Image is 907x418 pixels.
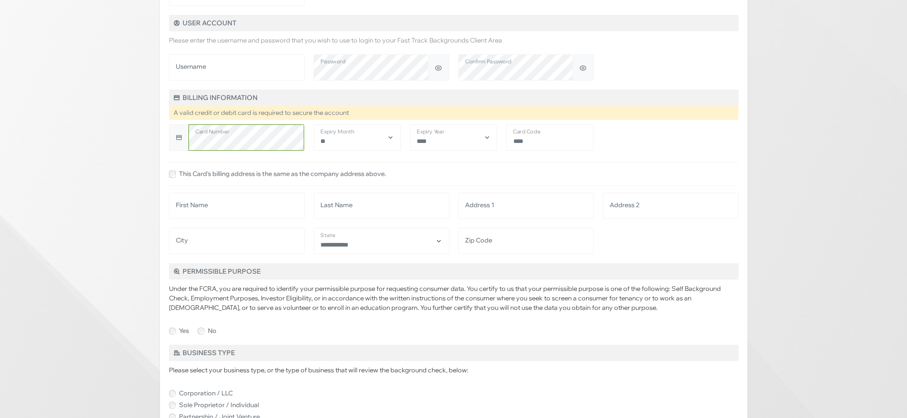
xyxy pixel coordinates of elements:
p: Please enter the username and password that you wish to use to login to your Fast Track Backgroun... [169,36,738,45]
div: A valid credit or debit card is required to secure the account [169,106,738,120]
label: No [208,326,216,336]
h5: Permissible Purpose [169,263,738,280]
select: State [314,228,449,254]
h5: Business Type [169,345,738,361]
label: Corporation / LLC [179,389,233,398]
label: Yes [179,326,189,336]
span: Please select your business type, or the type of business that will review the background check, ... [169,366,468,374]
span: Under the FCRA, you are required to identify your permissible purpose for requesting consumer dat... [169,285,721,312]
h5: User Account [169,15,738,31]
h5: Billing Information [169,90,738,106]
label: Sole Proprietor / Individual [179,400,259,410]
label: This Card's billing address is the same as the company address above. [179,169,386,179]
